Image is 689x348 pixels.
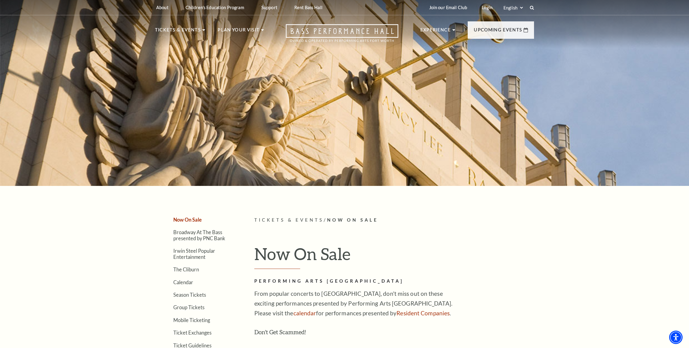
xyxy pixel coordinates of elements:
h2: Performing Arts [GEOGRAPHIC_DATA] [254,277,453,285]
span: Tickets & Events [254,217,324,223]
a: calendar [293,310,316,317]
p: Rent Bass Hall [294,5,322,10]
a: The Cliburn [173,266,199,272]
a: Group Tickets [173,304,204,310]
a: Now On Sale [173,217,202,223]
p: / [254,216,534,224]
div: Accessibility Menu [669,331,683,344]
p: Children's Education Program [186,5,244,10]
p: Plan Your Visit [218,26,260,37]
a: Season Tickets [173,292,206,298]
p: Tickets & Events [155,26,201,37]
p: Experience [420,26,451,37]
h1: Now On Sale [254,244,534,269]
h3: Don't Get Scammed! [254,327,453,337]
select: Select: [502,5,524,11]
a: Irwin Steel Popular Entertainment [173,248,215,259]
a: Broadway At The Bass presented by PNC Bank [173,229,225,241]
p: About [156,5,168,10]
a: Ticket Exchanges [173,330,212,335]
p: Support [261,5,277,10]
a: Resident Companies [396,310,450,317]
p: From popular concerts to [GEOGRAPHIC_DATA], don't miss out on these exciting performances present... [254,289,453,318]
p: Upcoming Events [474,26,522,37]
a: Mobile Ticketing [173,317,210,323]
span: Now On Sale [327,217,378,223]
a: Calendar [173,279,193,285]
